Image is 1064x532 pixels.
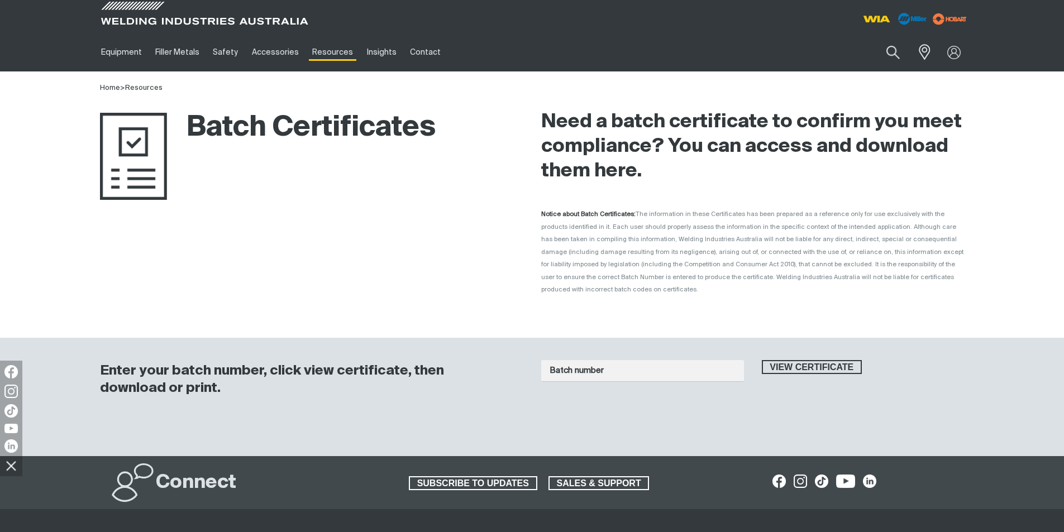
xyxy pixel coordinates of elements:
[874,39,912,65] button: Search products
[100,110,436,146] h1: Batch Certificates
[2,456,21,475] img: hide socials
[403,33,447,71] a: Contact
[548,476,650,491] a: SALES & SUPPORT
[360,33,403,71] a: Insights
[541,110,965,184] h2: Need a batch certificate to confirm you meet compliance? You can access and download them here.
[550,476,648,491] span: SALES & SUPPORT
[541,211,963,293] span: The information in these Certificates has been prepared as a reference only for use exclusively w...
[410,476,536,491] span: SUBSCRIBE TO UPDATES
[929,11,970,27] img: miller
[120,84,125,92] span: >
[860,39,912,65] input: Product name or item number...
[245,33,306,71] a: Accessories
[206,33,245,71] a: Safety
[4,385,18,398] img: Instagram
[763,360,861,375] span: View certificate
[541,211,636,217] strong: Notice about Batch Certificates:
[125,84,163,92] a: Resources
[4,365,18,378] img: Facebook
[4,424,18,433] img: YouTube
[306,33,360,71] a: Resources
[762,360,862,375] button: View certificate
[409,476,537,491] a: SUBSCRIBE TO UPDATES
[156,471,236,495] h2: Connect
[94,33,751,71] nav: Main
[4,439,18,453] img: LinkedIn
[94,33,149,71] a: Equipment
[100,84,120,92] a: Home
[149,33,206,71] a: Filler Metals
[4,404,18,418] img: TikTok
[100,362,512,397] h3: Enter your batch number, click view certificate, then download or print.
